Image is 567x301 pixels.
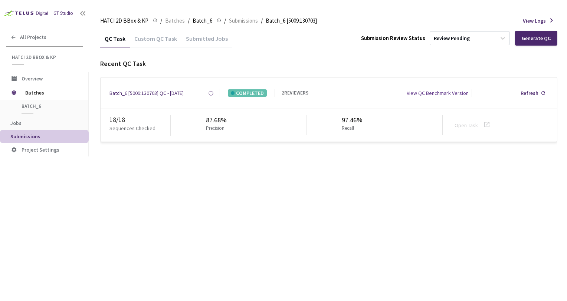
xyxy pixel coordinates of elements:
[229,16,258,25] span: Submissions
[100,35,130,47] div: QC Task
[361,34,425,42] div: Submission Review Status
[22,75,43,82] span: Overview
[224,16,226,25] li: /
[342,125,360,132] p: Recall
[282,90,308,97] div: 2 REVIEWERS
[342,115,363,125] div: 97.46%
[434,35,470,42] div: Review Pending
[181,35,232,47] div: Submitted Jobs
[25,85,76,100] span: Batches
[130,35,181,47] div: Custom QC Task
[164,16,186,24] a: Batches
[206,115,227,125] div: 87.68%
[165,16,185,25] span: Batches
[109,125,155,132] p: Sequences Checked
[12,54,78,60] span: HATCI 2D BBox & KP
[193,16,212,25] span: Batch_6
[523,17,546,24] span: View Logs
[188,16,190,25] li: /
[266,16,317,25] span: Batch_6 [5009:130703]
[100,59,557,69] div: Recent QC Task
[261,16,263,25] li: /
[20,34,46,40] span: All Projects
[10,120,22,126] span: Jobs
[109,89,184,97] a: Batch_6 [5009:130703] QC - [DATE]
[228,89,267,97] div: COMPLETED
[10,133,40,140] span: Submissions
[407,89,469,97] div: View QC Benchmark Version
[100,16,148,25] span: HATCI 2D BBox & KP
[109,115,170,125] div: 18 / 18
[455,122,478,129] a: Open Task
[521,89,538,97] div: Refresh
[53,10,73,17] div: GT Studio
[160,16,162,25] li: /
[22,146,59,153] span: Project Settings
[227,16,259,24] a: Submissions
[22,103,76,109] span: Batch_6
[206,125,224,132] p: Precision
[522,35,551,41] div: Generate QC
